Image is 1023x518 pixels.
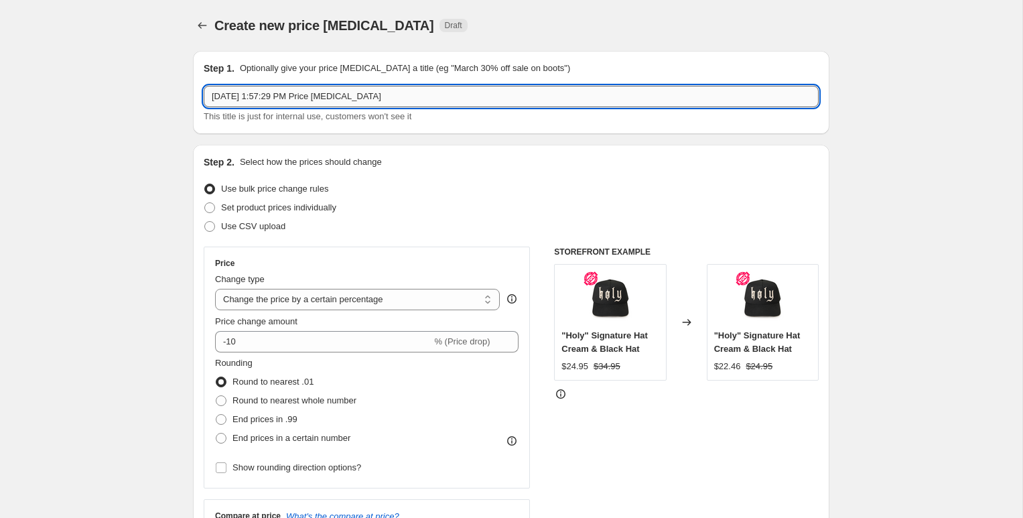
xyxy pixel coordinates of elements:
h6: STOREFRONT EXAMPLE [554,247,819,257]
h2: Step 2. [204,155,234,169]
div: help [505,292,519,306]
span: "Holy" Signature Hat Cream & Black Hat [714,330,801,354]
p: Optionally give your price [MEDICAL_DATA] a title (eg "March 30% off sale on boots") [240,62,570,75]
strike: $34.95 [594,360,620,373]
span: % (Price drop) [434,336,490,346]
strike: $24.95 [746,360,772,373]
span: Draft [445,20,462,31]
span: Round to nearest whole number [232,395,356,405]
span: Use CSV upload [221,221,285,231]
span: This title is just for internal use, customers won't see it [204,111,411,121]
span: Change type [215,274,265,284]
span: Create new price [MEDICAL_DATA] [214,18,434,33]
h2: Step 1. [204,62,234,75]
span: Price change amount [215,316,297,326]
img: 6_504475fe-c254-44be-9cfd-9c98deb84c0e_80x.png [736,271,789,325]
span: Rounding [215,358,253,368]
button: Price change jobs [193,16,212,35]
img: 6_504475fe-c254-44be-9cfd-9c98deb84c0e_80x.png [584,271,637,325]
h3: Price [215,258,234,269]
input: -15 [215,331,431,352]
span: End prices in a certain number [232,433,350,443]
div: $24.95 [561,360,588,373]
div: $22.46 [714,360,741,373]
input: 30% off holiday sale [204,86,819,107]
span: "Holy" Signature Hat Cream & Black Hat [561,330,648,354]
span: Use bulk price change rules [221,184,328,194]
span: Set product prices individually [221,202,336,212]
span: End prices in .99 [232,414,297,424]
p: Select how the prices should change [240,155,382,169]
span: Round to nearest .01 [232,377,314,387]
span: Show rounding direction options? [232,462,361,472]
